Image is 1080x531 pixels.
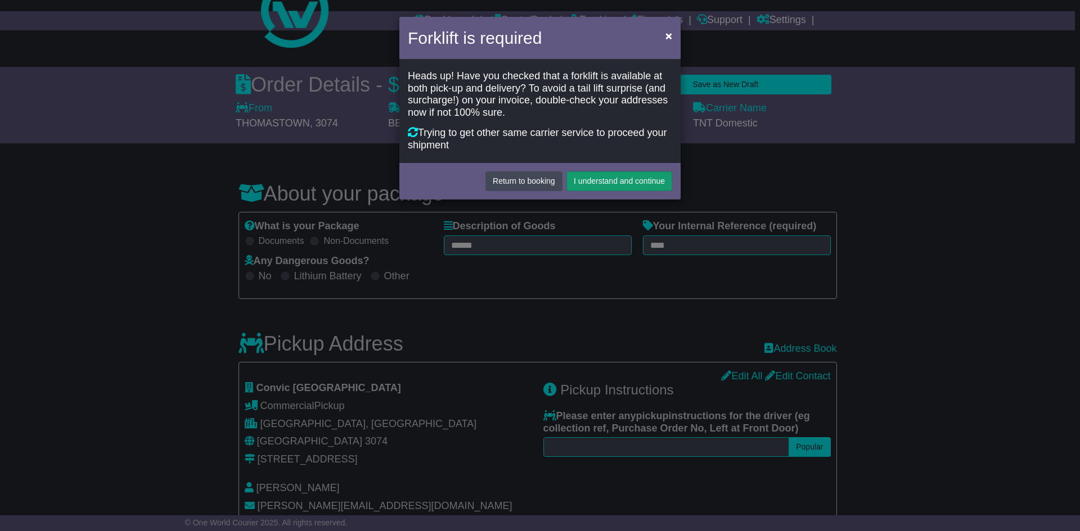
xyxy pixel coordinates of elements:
[408,25,542,51] h4: Forklift is required
[665,29,672,42] span: ×
[660,24,678,47] button: Close
[485,171,562,191] button: Return to booking
[408,70,672,119] div: Heads up! Have you checked that a forklift is available at both pick-up and delivery? To avoid a ...
[408,127,672,151] div: Trying to get other same carrier service to proceed your shipment
[566,171,672,191] button: I understand and continue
